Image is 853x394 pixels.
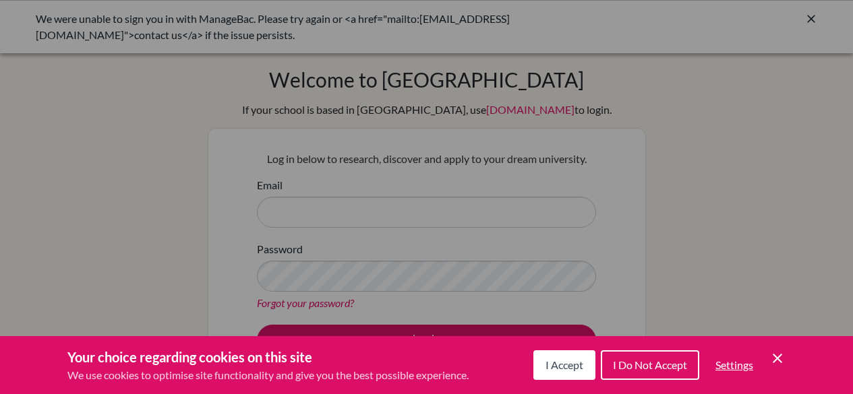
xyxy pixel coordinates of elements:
[67,367,469,383] p: We use cookies to optimise site functionality and give you the best possible experience.
[67,347,469,367] h3: Your choice regarding cookies on this site
[613,358,687,371] span: I Do Not Accept
[705,352,764,379] button: Settings
[601,350,699,380] button: I Do Not Accept
[769,350,786,366] button: Save and close
[533,350,595,380] button: I Accept
[546,358,583,371] span: I Accept
[715,358,753,371] span: Settings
